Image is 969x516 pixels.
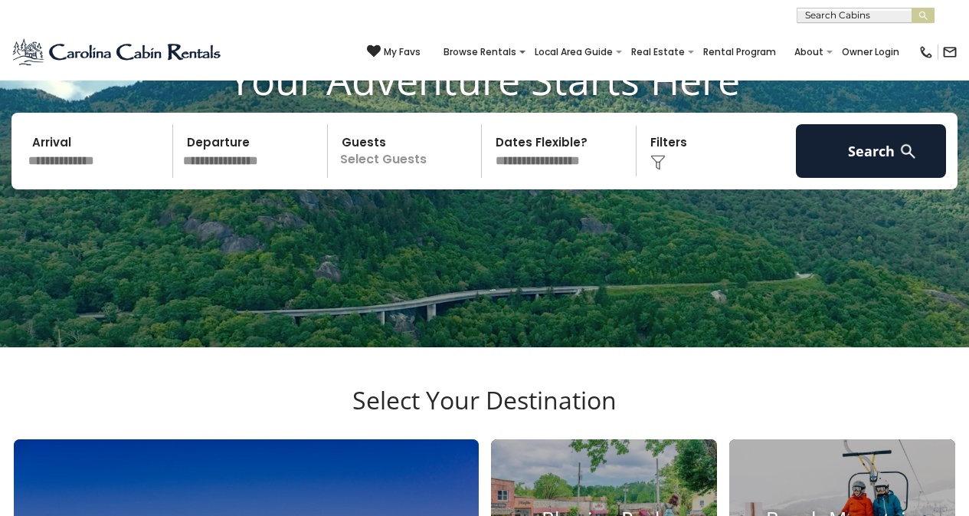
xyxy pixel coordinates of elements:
p: Select Guests [332,124,482,178]
h1: Your Adventure Starts Here [11,56,958,104]
a: Local Area Guide [527,41,620,63]
span: My Favs [384,45,421,59]
button: Search [796,124,946,178]
img: search-regular-white.png [899,142,918,161]
a: Owner Login [834,41,907,63]
img: phone-regular-black.png [918,44,934,60]
a: Real Estate [624,41,692,63]
a: Rental Program [696,41,784,63]
a: My Favs [367,44,421,60]
img: filter--v1.png [650,155,666,170]
h3: Select Your Destination [11,386,958,439]
a: Browse Rentals [436,41,524,63]
a: About [787,41,831,63]
img: mail-regular-black.png [942,44,958,60]
img: Blue-2.png [11,37,224,67]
